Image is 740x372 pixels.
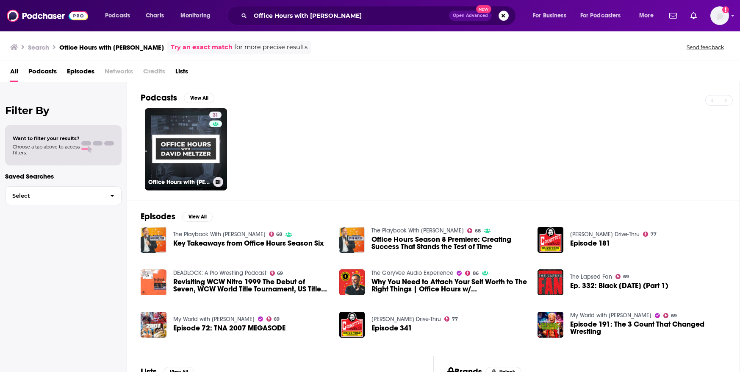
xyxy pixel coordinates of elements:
button: open menu [99,9,141,22]
button: Send feedback [684,44,726,51]
a: My World with Jeff Jarrett [570,312,651,319]
span: 86 [473,271,479,275]
span: 69 [277,271,283,275]
h2: Filter By [5,104,122,117]
a: 68 [269,232,283,237]
a: All [10,64,18,82]
img: Why You Need to Attach Your Self Worth to The Right Things | Office Hours w/ David Meltzer [339,269,365,295]
a: EpisodesView All [141,211,213,222]
span: Select [6,193,103,199]
img: User Profile [710,6,729,25]
span: Why You Need to Attach Your Self Worth to The Right Things | Office Hours w/ [PERSON_NAME] [371,278,527,293]
button: open menu [527,9,577,22]
a: Episode 341 [371,324,412,332]
span: More [639,10,654,22]
a: Episodes [67,64,94,82]
a: 69 [663,313,677,318]
button: View All [182,212,213,222]
a: Jim Cornette’s Drive-Thru [570,231,640,238]
a: The GaryVee Audio Experience [371,269,453,277]
a: Ep. 332: Black Saturday (Part 1) [570,282,668,289]
a: Episode 72: TNA 2007 MEGASODE [173,324,285,332]
span: Podcasts [105,10,130,22]
span: 77 [651,232,657,236]
svg: Add a profile image [722,6,729,13]
img: Ep. 332: Black Saturday (Part 1) [538,269,563,295]
button: open menu [575,9,633,22]
img: Key Takeaways from Office Hours Season Six [141,227,166,253]
a: Episode 341 [339,312,365,338]
img: Podchaser - Follow, Share and Rate Podcasts [7,8,88,24]
a: 69 [615,274,629,279]
img: Episode 72: TNA 2007 MEGASODE [141,312,166,338]
a: Show notifications dropdown [687,8,700,23]
a: 69 [266,316,280,322]
span: Charts [146,10,164,22]
span: Monitoring [180,10,211,22]
a: 31 [209,112,222,118]
img: Episode 191: The 3 Count That Changed Wrestling [538,312,563,338]
a: Try an exact match [171,42,233,52]
span: Ep. 332: Black [DATE] (Part 1) [570,282,668,289]
a: Why You Need to Attach Your Self Worth to The Right Things | Office Hours w/ David Meltzer [371,278,527,293]
h2: Episodes [141,211,175,222]
span: Revisiting WCW Nitro 1999 The Debut of Seven, WCW World Title Tournament, US Title [US_STATE] Tor... [173,278,329,293]
p: Saved Searches [5,172,122,180]
a: Show notifications dropdown [666,8,680,23]
a: Key Takeaways from Office Hours Season Six [173,240,324,247]
button: View All [184,93,214,103]
a: 86 [465,271,479,276]
a: PodcastsView All [141,92,214,103]
span: 68 [276,232,282,236]
a: 68 [467,228,481,233]
a: DEADLOCK: A Pro Wrestling Podcast [173,269,266,277]
h2: Podcasts [141,92,177,103]
button: open menu [633,9,664,22]
img: Episode 181 [538,227,563,253]
span: New [476,5,491,13]
span: 69 [671,314,677,318]
a: Charts [140,9,169,22]
a: Episode 191: The 3 Count That Changed Wrestling [570,321,726,335]
input: Search podcasts, credits, & more... [250,9,449,22]
a: 69 [270,271,283,276]
button: Show profile menu [710,6,729,25]
a: My World with Jeff Jarrett [173,316,255,323]
h3: Office Hours with [PERSON_NAME] [59,43,164,51]
span: Networks [105,64,133,82]
button: Open AdvancedNew [449,11,492,21]
img: Office Hours Season 8 Premiere: Creating Success That Stands the Test of Time [339,227,365,253]
span: for more precise results [234,42,308,52]
h3: Search [28,43,49,51]
a: Office Hours Season 8 Premiere: Creating Success That Stands the Test of Time [371,236,527,250]
a: Lists [175,64,188,82]
span: 69 [274,317,280,321]
a: Jim Cornette’s Drive-Thru [371,316,441,323]
a: 77 [643,232,657,237]
a: Podcasts [28,64,57,82]
button: Select [5,186,122,205]
h3: Office Hours with [PERSON_NAME] [148,179,210,186]
span: Episode 181 [570,240,610,247]
a: Revisiting WCW Nitro 1999 The Debut of Seven, WCW World Title Tournament, US Title Texas Tornado ... [173,278,329,293]
a: 31Office Hours with [PERSON_NAME] [145,108,227,190]
img: Revisiting WCW Nitro 1999 The Debut of Seven, WCW World Title Tournament, US Title Texas Tornado ... [141,269,166,295]
button: open menu [175,9,222,22]
span: For Podcasters [580,10,621,22]
span: Credits [143,64,165,82]
span: 77 [452,317,458,321]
